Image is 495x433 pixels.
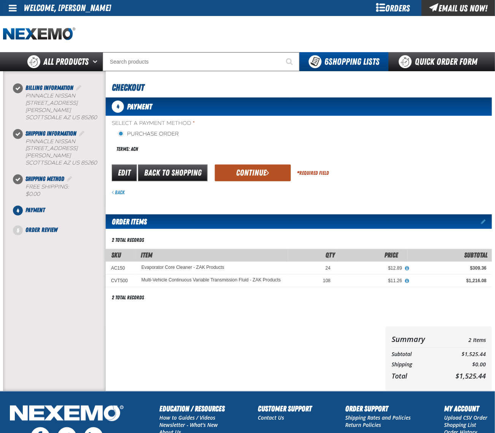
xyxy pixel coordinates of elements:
span: US [72,114,79,121]
button: View All Prices for Multi-Vehicle Continuous Variable Transmission Fluid - ZAK Products [402,278,412,284]
h2: My Account [444,403,487,414]
a: Contact Us [258,414,284,421]
li: Shipping Information. Step 2 of 5. Completed [18,129,106,175]
input: Search [103,52,300,71]
li: Order Review. Step 5 of 5. Not Completed [18,225,106,235]
input: Purchase Order [118,131,124,137]
span: [STREET_ADDRESS][PERSON_NAME] [25,145,78,159]
span: Qty [326,251,335,259]
div: $1,216.08 [413,278,487,284]
span: SCOTTSDALE [25,114,62,121]
span: Item [141,251,152,259]
td: $0.00 [441,360,486,370]
label: Purchase Order [118,131,179,138]
a: Edit Shipping Information [78,130,86,137]
span: Select a Payment Method [112,120,299,127]
strong: $0.00 [25,191,40,197]
th: Subtotal [392,349,441,360]
td: AC150 [106,262,136,274]
h2: Order Items [106,214,147,229]
span: Payment [25,206,45,214]
a: Shopping List [444,421,476,428]
nav: Checkout steps. Current step is Payment. Step 4 of 5 [12,83,106,235]
button: Start Searching [281,52,300,71]
li: Shipping Method. Step 3 of 5. Completed [18,174,106,206]
span: Billing Information [25,84,73,91]
div: $11.26 [341,278,402,284]
h2: Order Support [345,403,411,414]
span: Payment [127,102,152,111]
div: $309.36 [413,265,487,271]
h2: Customer Support [258,403,312,414]
button: You have 6 Shopping Lists. Open to view details [300,52,389,71]
a: Edit Shipping Method [66,175,73,182]
span: All Products [43,55,89,69]
td: CVT500 [106,274,136,287]
span: Pinnacle Nissan [25,138,75,145]
span: Order Review [25,226,57,233]
span: 4 [13,206,23,216]
a: Edit items [481,219,492,224]
a: Multi-Vehicle Continuous Variable Transmission Fluid - ZAK Products [141,278,281,283]
span: 24 [325,265,330,271]
span: US [72,160,79,166]
a: Back to Shopping [138,165,208,181]
bdo: 85260 [81,114,97,121]
span: Shipping Information [25,130,76,137]
a: Evaporator Core Cleaner - ZAK Products [141,265,224,270]
a: Quick Order Form [389,52,492,71]
div: Required Field [297,169,329,177]
span: 4 [112,101,124,113]
span: Shipping Method [25,175,64,182]
th: Total [392,370,441,382]
a: SKU [111,251,121,259]
span: Checkout [112,82,144,93]
div: 2 total records [112,236,144,244]
button: View All Prices for Evaporator Core Cleaner - ZAK Products [402,265,412,272]
div: Terms: ACH [112,141,299,157]
span: Price [385,251,398,259]
span: 5 [13,225,23,235]
bdo: 85260 [81,160,97,166]
h2: Education / Resources [159,403,225,414]
div: $12.89 [341,265,402,271]
img: Nexemo logo [3,27,75,41]
span: AZ [63,160,70,166]
li: Payment. Step 4 of 5. Not Completed [18,206,106,225]
a: Newsletter - What's New [159,421,218,428]
li: Billing Information. Step 1 of 5. Completed [18,83,106,129]
div: 2 total records [112,294,144,301]
span: SCOTTSDALE [25,160,62,166]
a: Edit [112,165,137,181]
span: 108 [323,278,331,283]
span: Pinnacle Nissan [25,93,75,99]
a: Home [3,27,75,41]
button: Open All Products pages [90,52,103,71]
a: How to Guides / Videos [159,414,215,421]
button: Continue [215,165,291,181]
span: [STREET_ADDRESS][PERSON_NAME] [25,100,78,113]
th: Summary [392,332,441,346]
td: 2 Items [441,332,486,346]
a: Shipping Rates and Policies [345,414,411,421]
a: Back [112,189,125,195]
strong: 6 [324,56,328,67]
div: Free Shipping: [25,184,106,198]
th: Shipping [392,360,441,370]
img: Nexemo Logo [8,403,126,425]
span: Subtotal [464,251,487,259]
a: Upload CSV Order [444,414,487,421]
span: Shopping Lists [324,56,379,67]
td: $1,525.44 [441,349,486,360]
a: Edit Billing Information [75,84,82,91]
a: Return Policies [345,421,381,428]
span: AZ [63,114,70,121]
span: $1,525.44 [455,371,486,380]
